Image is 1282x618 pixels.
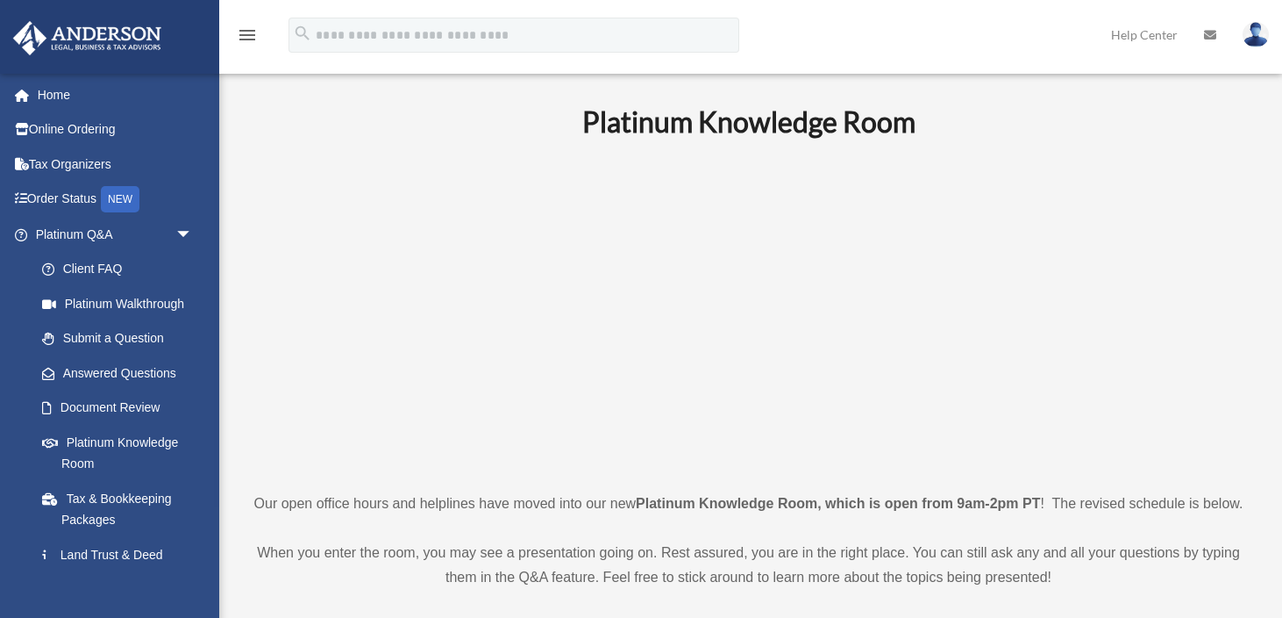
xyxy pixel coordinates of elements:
p: When you enter the room, you may see a presentation going on. Rest assured, you are in the right ... [250,541,1247,590]
a: Document Review [25,391,219,426]
a: Tax & Bookkeeping Packages [25,481,219,537]
i: menu [237,25,258,46]
a: Tax Organizers [12,147,219,182]
a: Platinum Walkthrough [25,286,219,321]
img: Anderson Advisors Platinum Portal [8,21,167,55]
a: Home [12,77,219,112]
a: Online Ordering [12,112,219,147]
a: Submit a Question [25,321,219,356]
a: Land Trust & Deed Forum [25,537,219,593]
a: Platinum Knowledge Room [25,425,210,481]
div: NEW [101,186,139,212]
iframe: 231110_Toby_KnowledgeRoom [486,162,1012,459]
a: Answered Questions [25,356,219,391]
p: Our open office hours and helplines have moved into our new ! The revised schedule is below. [250,492,1247,516]
b: Platinum Knowledge Room [582,104,915,139]
strong: Platinum Knowledge Room, which is open from 9am-2pm PT [636,496,1040,511]
img: User Pic [1243,22,1269,47]
a: menu [237,31,258,46]
i: search [293,24,312,43]
a: Client FAQ [25,252,219,287]
span: arrow_drop_down [175,217,210,253]
a: Platinum Q&Aarrow_drop_down [12,217,219,252]
a: Order StatusNEW [12,182,219,218]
